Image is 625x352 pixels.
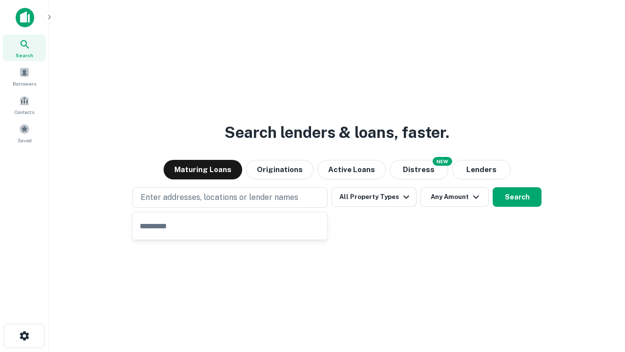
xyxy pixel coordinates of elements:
p: Enter addresses, locations or lender names [141,192,298,203]
a: Saved [3,120,46,146]
img: capitalize-icon.png [16,8,34,27]
button: Enter addresses, locations or lender names [132,187,328,208]
button: Search distressed loans with lien and other non-mortgage details. [390,160,448,179]
h3: Search lenders & loans, faster. [225,121,449,144]
a: Contacts [3,91,46,118]
span: Contacts [15,108,34,116]
button: Maturing Loans [164,160,242,179]
button: Any Amount [420,187,489,207]
button: Active Loans [317,160,386,179]
a: Search [3,35,46,61]
button: Search [493,187,542,207]
iframe: Chat Widget [576,274,625,321]
button: All Property Types [332,187,417,207]
span: Search [16,51,33,59]
span: Borrowers [13,80,36,88]
div: NEW [433,157,452,166]
a: Borrowers [3,63,46,89]
button: Lenders [452,160,511,179]
span: Saved [18,136,32,144]
button: Originations [246,160,313,179]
